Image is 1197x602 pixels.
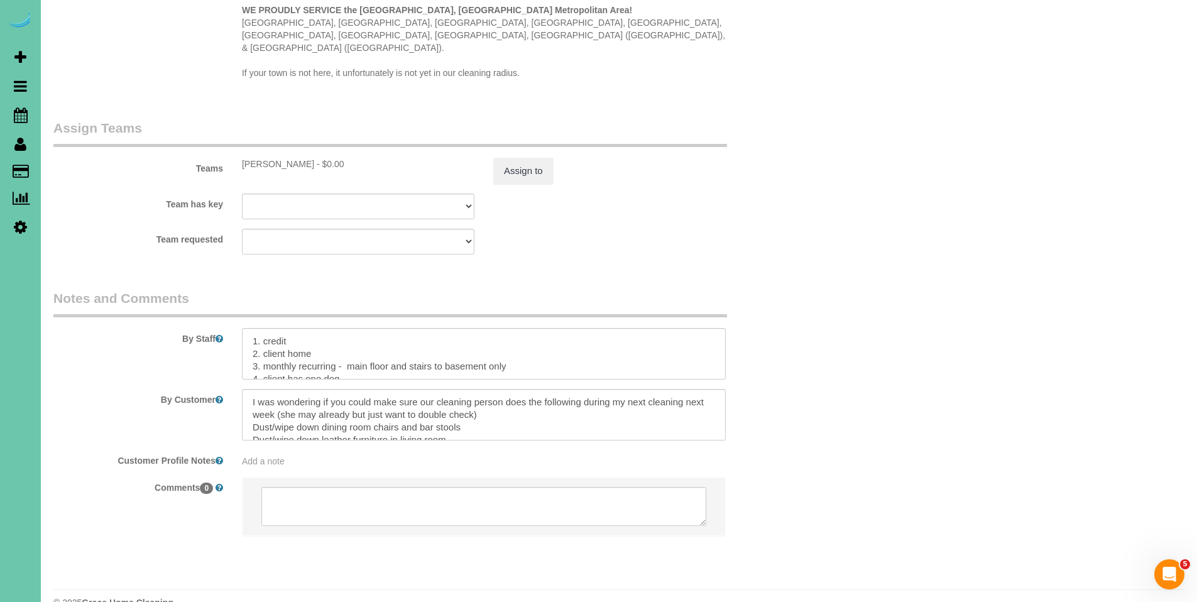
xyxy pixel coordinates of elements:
label: By Staff [44,328,232,345]
img: Automaid Logo [8,13,33,30]
label: Customer Profile Notes [44,450,232,467]
legend: Notes and Comments [53,289,727,317]
div: 3.5 hours x $0.00/hour [242,158,474,170]
legend: Assign Teams [53,119,727,147]
button: Assign to [493,158,554,184]
span: 5 [1180,559,1190,569]
label: Comments [44,477,232,494]
label: Team requested [44,229,232,246]
p: [GEOGRAPHIC_DATA], [GEOGRAPHIC_DATA], [GEOGRAPHIC_DATA], [GEOGRAPHIC_DATA], [GEOGRAPHIC_DATA], [G... [242,4,726,79]
strong: WE PROUDLY SERVICE the [GEOGRAPHIC_DATA], [GEOGRAPHIC_DATA] Metropolitan Area! [242,5,632,15]
label: By Customer [44,389,232,406]
label: Teams [44,158,232,175]
span: Add a note [242,456,285,466]
span: 0 [200,483,213,494]
label: Team has key [44,194,232,211]
iframe: Intercom live chat [1154,559,1184,589]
